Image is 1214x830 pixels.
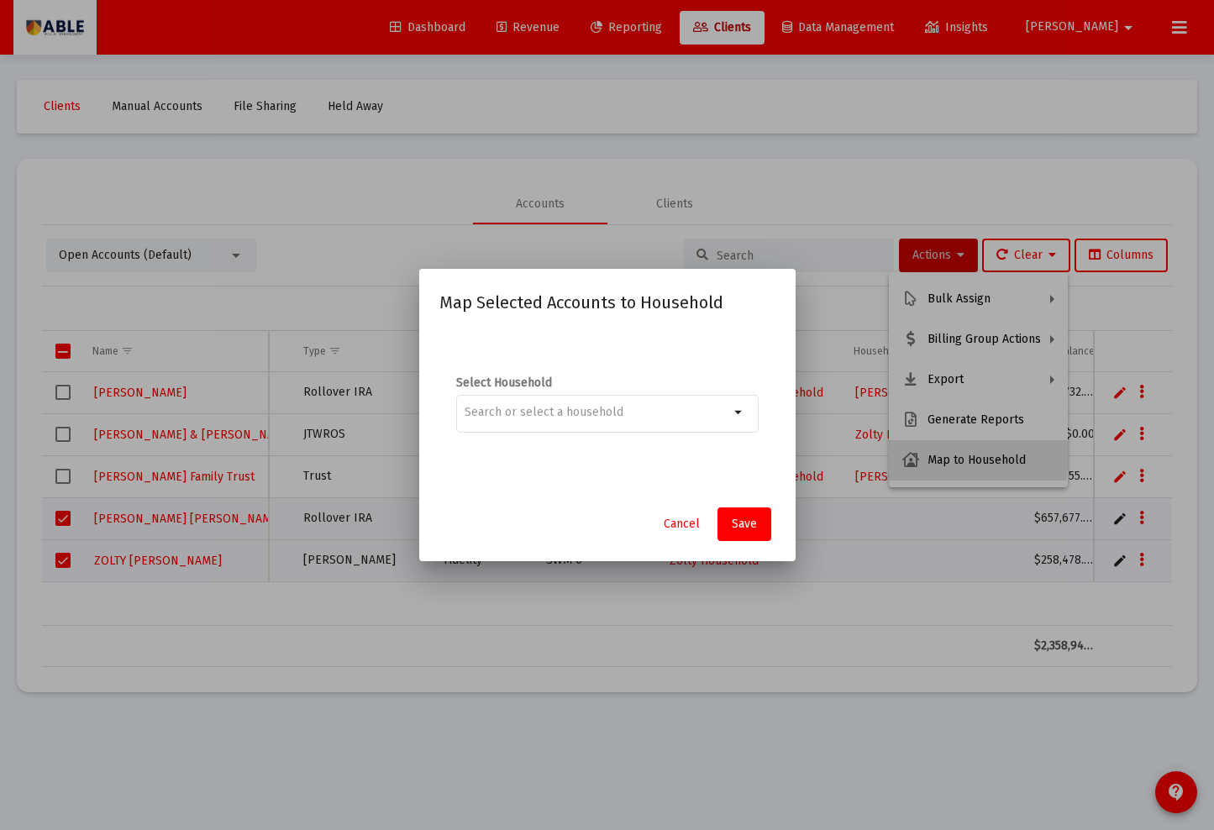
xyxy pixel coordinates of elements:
[729,402,749,423] mat-icon: arrow_drop_down
[732,517,757,531] span: Save
[664,517,700,531] span: Cancel
[650,507,713,541] button: Cancel
[456,375,759,391] label: Select Household
[465,406,729,419] input: Search or select a household
[717,507,771,541] button: Save
[439,289,775,316] h2: Map Selected Accounts to Household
